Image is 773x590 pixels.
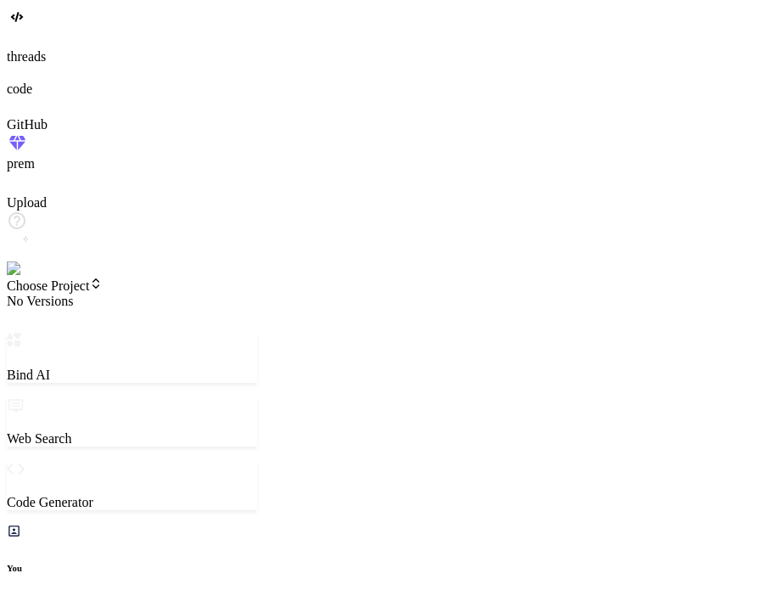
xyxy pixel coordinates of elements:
[7,117,48,132] label: GitHub
[7,368,257,383] p: Bind AI
[7,49,46,64] label: threads
[7,156,35,171] label: prem
[7,431,257,447] p: Web Search
[7,294,73,308] span: No versions available
[7,563,257,573] h6: You
[7,495,257,510] p: Code Generator
[7,195,47,210] label: Upload
[7,278,103,293] span: Choose Project
[7,261,62,277] img: settings
[7,81,32,96] label: code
